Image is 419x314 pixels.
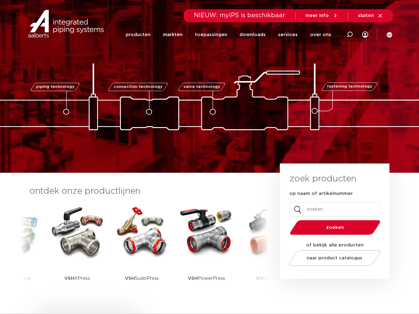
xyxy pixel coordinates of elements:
[305,13,329,18] span: meer info
[64,259,90,298] p: XPress
[113,85,162,89] span: connection technology
[256,259,286,298] p: Shurjoint
[307,256,362,260] span: naar product catalogus
[195,22,227,47] a: toepassingen
[287,220,383,235] button: zoeken
[125,259,159,298] p: SudoPress
[125,276,135,281] strong: VSH
[179,204,234,298] a: VSHPowerPress
[289,173,356,185] h3: zoek producten
[183,85,220,89] span: valve technology
[289,202,380,217] input: zoeken
[244,204,299,298] a: VSHShurjoint
[188,259,225,298] p: PowerPress
[306,243,364,247] strong: of bekijk alle producten
[194,12,285,19] span: NIEUW: myIPS is beschikbaar
[362,22,368,47] div: my IPS
[306,225,365,230] span: zoeken
[327,85,372,89] span: fastening technology
[126,22,331,47] nav: Menu
[188,276,198,281] strong: VSH
[64,276,74,281] strong: VSH
[114,204,170,298] a: VSHSudoPress
[30,185,259,197] h3: ontdek onze productlijnen
[278,22,298,47] a: services
[289,191,353,197] label: op naam of artikelnummer
[163,22,183,47] a: markten
[256,276,266,281] strong: VSH
[287,250,382,266] a: naar product catalogus
[126,22,151,47] a: producten
[305,13,338,19] a: meer info
[358,13,383,19] a: sluiten
[36,85,75,89] span: piping technology
[310,22,331,47] a: over ons
[358,13,374,18] span: sluiten
[240,22,266,47] a: downloads
[50,204,105,298] a: VSHXPress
